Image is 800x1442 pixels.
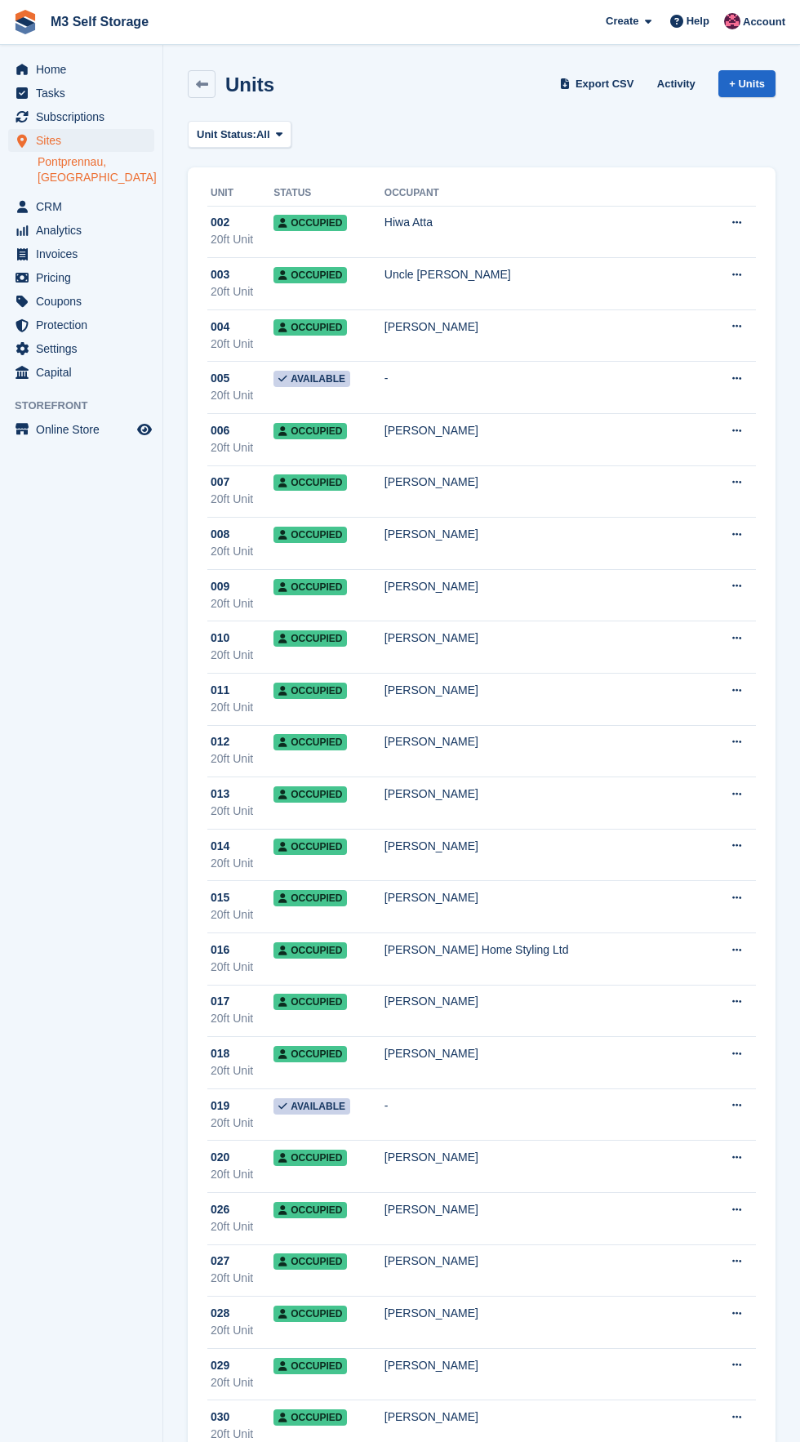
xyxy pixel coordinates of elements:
a: menu [8,58,154,81]
span: 009 [211,578,229,595]
a: M3 Self Storage [44,8,155,35]
span: Settings [36,337,134,360]
a: menu [8,418,154,441]
span: Subscriptions [36,105,134,128]
div: 20ft Unit [211,1166,273,1183]
span: Occupied [273,1202,347,1218]
span: Pricing [36,266,134,289]
div: 20ft Unit [211,439,273,456]
a: menu [8,195,154,218]
span: Storefront [15,398,162,414]
div: 20ft Unit [211,959,273,976]
div: 20ft Unit [211,1010,273,1027]
span: Occupied [273,267,347,283]
span: Unit Status: [197,127,256,143]
span: CRM [36,195,134,218]
span: 010 [211,630,229,647]
span: Available [273,1098,350,1115]
span: Sites [36,129,134,152]
div: 20ft Unit [211,699,273,716]
span: 005 [211,370,229,387]
img: stora-icon-8386f47178a22dfd0bd8f6a31ec36ba5ce8667c1dd55bd0f319d3a0aa187defe.svg [13,10,38,34]
span: Invoices [36,243,134,265]
span: Occupied [273,474,347,491]
div: 20ft Unit [211,1374,273,1391]
span: Occupied [273,1358,347,1374]
span: 007 [211,474,229,491]
span: Occupied [273,734,347,750]
div: 20ft Unit [211,855,273,872]
div: 20ft Unit [211,750,273,768]
div: [PERSON_NAME] [384,1045,707,1062]
div: [PERSON_NAME] [384,630,707,647]
a: Pontprennau, [GEOGRAPHIC_DATA] [38,154,154,185]
span: Occupied [273,630,347,647]
div: 20ft Unit [211,231,273,248]
a: menu [8,243,154,265]
div: 20ft Unit [211,283,273,300]
span: Account [743,14,785,30]
a: Activity [651,70,702,97]
span: 013 [211,786,229,803]
a: + Units [718,70,776,97]
div: [PERSON_NAME] [384,474,707,491]
a: menu [8,290,154,313]
span: Protection [36,314,134,336]
span: 006 [211,422,229,439]
span: Occupied [273,890,347,906]
span: Occupied [273,1150,347,1166]
span: Occupied [273,423,347,439]
span: 027 [211,1253,229,1270]
div: 20ft Unit [211,491,273,508]
span: 002 [211,214,229,231]
td: - [384,362,707,414]
a: menu [8,314,154,336]
span: 004 [211,318,229,336]
div: 20ft Unit [211,1218,273,1235]
span: 017 [211,993,229,1010]
div: 20ft Unit [211,595,273,612]
div: [PERSON_NAME] [384,786,707,803]
span: 029 [211,1357,229,1374]
span: All [256,127,270,143]
div: [PERSON_NAME] [384,1201,707,1218]
span: 003 [211,266,229,283]
div: [PERSON_NAME] [384,733,707,750]
span: 016 [211,941,229,959]
div: Uncle [PERSON_NAME] [384,266,707,283]
span: 030 [211,1409,229,1426]
span: Analytics [36,219,134,242]
span: 014 [211,838,229,855]
div: [PERSON_NAME] [384,578,707,595]
div: 20ft Unit [211,1270,273,1287]
span: Occupied [273,839,347,855]
span: Occupied [273,1253,347,1270]
span: Occupied [273,319,347,336]
div: [PERSON_NAME] Home Styling Ltd [384,941,707,959]
span: Occupied [273,1306,347,1322]
span: 011 [211,682,229,699]
div: 20ft Unit [211,1115,273,1132]
th: Status [273,180,384,207]
div: [PERSON_NAME] [384,1149,707,1166]
span: 008 [211,526,229,543]
div: [PERSON_NAME] [384,526,707,543]
div: [PERSON_NAME] [384,422,707,439]
a: menu [8,361,154,384]
div: [PERSON_NAME] [384,1409,707,1426]
span: Occupied [273,994,347,1010]
a: Preview store [135,420,154,439]
span: Capital [36,361,134,384]
span: Occupied [273,579,347,595]
span: Tasks [36,82,134,105]
span: 015 [211,889,229,906]
a: menu [8,337,154,360]
th: Occupant [384,180,707,207]
div: [PERSON_NAME] [384,318,707,336]
span: 018 [211,1045,229,1062]
span: 019 [211,1097,229,1115]
div: 20ft Unit [211,543,273,560]
div: 20ft Unit [211,1322,273,1339]
div: 20ft Unit [211,906,273,924]
img: Nick Jones [724,13,740,29]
